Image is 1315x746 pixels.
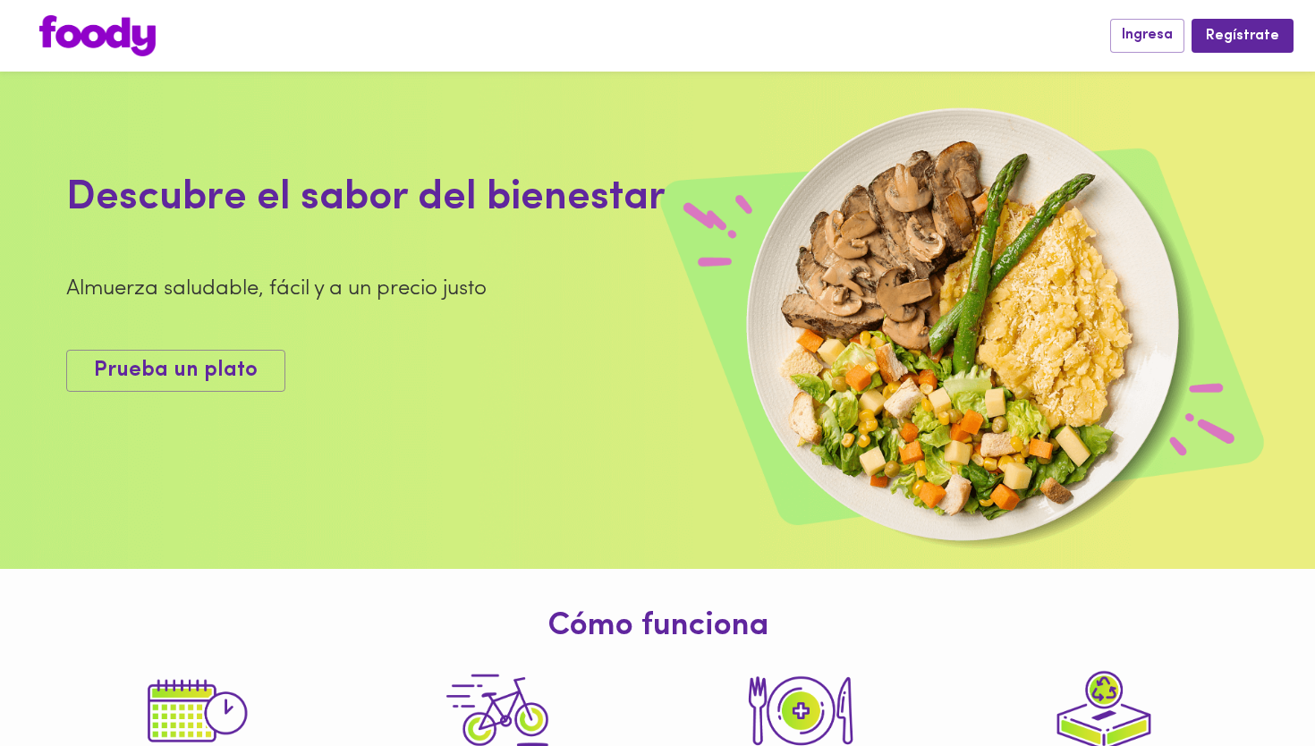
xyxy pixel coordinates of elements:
h1: Cómo funciona [13,609,1302,645]
span: Prueba un plato [94,358,258,384]
span: Ingresa [1122,27,1173,44]
img: logo.png [39,15,156,56]
button: Ingresa [1110,19,1184,52]
div: Almuerza saludable, fácil y a un precio justo [66,274,855,304]
div: Descubre el sabor del bienestar [66,169,855,228]
span: Regístrate [1206,28,1279,45]
button: Prueba un plato [66,350,285,392]
button: Regístrate [1192,19,1294,52]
